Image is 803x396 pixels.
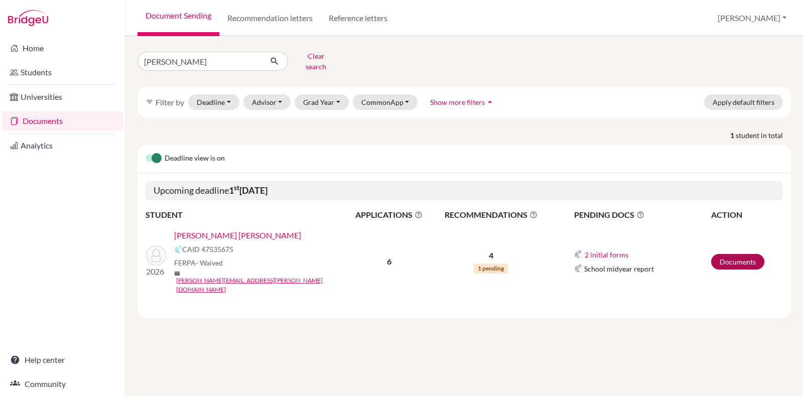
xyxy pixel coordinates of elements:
[146,208,346,221] th: STUDENT
[182,244,233,254] span: CAID 47535675
[422,94,503,110] button: Show more filtersarrow_drop_up
[347,209,432,221] span: APPLICATIONS
[353,94,418,110] button: CommonApp
[711,254,764,270] a: Documents
[736,130,791,141] span: student in total
[711,208,783,221] th: ACTION
[196,258,223,267] span: - Waived
[156,97,184,107] span: Filter by
[730,130,736,141] strong: 1
[165,153,225,165] span: Deadline view is on
[146,181,783,200] h5: Upcoming deadline
[176,276,353,294] a: [PERSON_NAME][EMAIL_ADDRESS][PERSON_NAME][DOMAIN_NAME]
[288,48,344,74] button: Clear search
[146,266,166,278] p: 2026
[474,263,508,274] span: 1 pending
[387,256,391,266] b: 6
[485,97,495,107] i: arrow_drop_up
[713,9,791,28] button: [PERSON_NAME]
[574,209,710,221] span: PENDING DOCS
[146,245,166,266] img: Carroll, Mavis Nathaneil
[8,10,48,26] img: Bridge-U
[234,184,239,192] sup: st
[174,245,182,253] img: Common App logo
[174,271,180,277] span: mail
[2,87,123,107] a: Universities
[2,111,123,131] a: Documents
[430,98,485,106] span: Show more filters
[574,265,582,273] img: Common App logo
[2,136,123,156] a: Analytics
[229,185,267,196] b: 1 [DATE]
[704,94,783,110] button: Apply default filters
[174,229,301,241] a: [PERSON_NAME] [PERSON_NAME]
[138,52,262,71] input: Find student by name...
[2,62,123,82] a: Students
[188,94,239,110] button: Deadline
[433,209,550,221] span: RECOMMENDATIONS
[584,263,654,274] span: School midyear report
[584,249,629,260] button: 2 initial forms
[433,249,550,261] p: 4
[2,38,123,58] a: Home
[146,98,154,106] i: filter_list
[174,257,223,268] span: FERPA
[574,250,582,258] img: Common App logo
[2,350,123,370] a: Help center
[2,374,123,394] a: Community
[243,94,291,110] button: Advisor
[295,94,349,110] button: Grad Year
